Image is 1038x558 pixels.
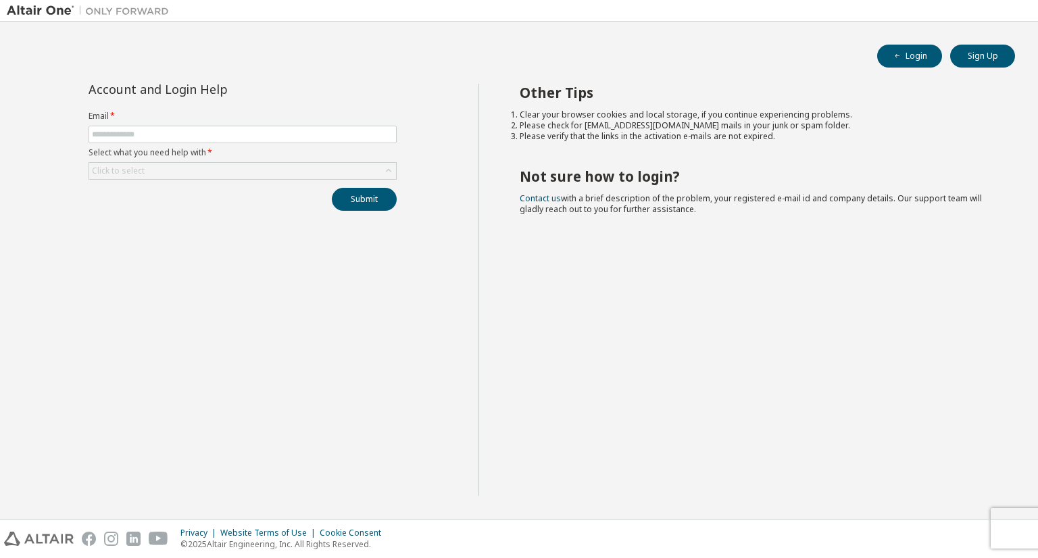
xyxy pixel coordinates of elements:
img: instagram.svg [104,532,118,546]
li: Please verify that the links in the activation e-mails are not expired. [520,131,991,142]
label: Email [89,111,397,122]
img: altair_logo.svg [4,532,74,546]
img: linkedin.svg [126,532,141,546]
label: Select what you need help with [89,147,397,158]
div: Cookie Consent [320,528,389,538]
img: Altair One [7,4,176,18]
div: Account and Login Help [89,84,335,95]
img: facebook.svg [82,532,96,546]
div: Website Terms of Use [220,528,320,538]
div: Privacy [180,528,220,538]
li: Please check for [EMAIL_ADDRESS][DOMAIN_NAME] mails in your junk or spam folder. [520,120,991,131]
h2: Other Tips [520,84,991,101]
p: © 2025 Altair Engineering, Inc. All Rights Reserved. [180,538,389,550]
a: Contact us [520,193,561,204]
button: Submit [332,188,397,211]
div: Click to select [89,163,396,179]
img: youtube.svg [149,532,168,546]
li: Clear your browser cookies and local storage, if you continue experiencing problems. [520,109,991,120]
div: Click to select [92,166,145,176]
h2: Not sure how to login? [520,168,991,185]
span: with a brief description of the problem, your registered e-mail id and company details. Our suppo... [520,193,982,215]
button: Login [877,45,942,68]
button: Sign Up [950,45,1015,68]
